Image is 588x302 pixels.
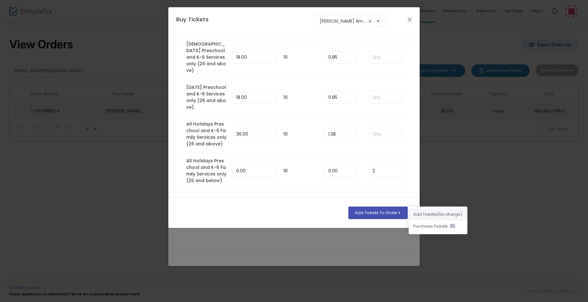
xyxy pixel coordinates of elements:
label: [DEMOGRAPHIC_DATA] Preschool and K-6 Services only (26 and above) [186,41,227,74]
input: Qty [369,128,402,140]
input: Qty [369,165,402,177]
button: Add Tickets To Order [348,207,408,219]
label: [DATE] Preschool and K-6 Services only (26 and above) [186,84,227,111]
label: All Holidays Preschool and K-6 Family Services only (26 and above) [186,121,227,147]
span: s [446,223,448,229]
span: s [435,211,437,217]
input: Enter Service Fee [325,51,356,63]
input: Select an event [320,18,367,24]
input: Enter Service Fee [325,91,356,103]
label: 10 [283,168,288,174]
h4: Buy Tickets [173,15,232,32]
input: Qty [369,91,402,103]
span: clear [366,18,374,25]
input: Qty [369,51,402,63]
button: Close [406,15,414,24]
label: All Holidays Preschool and K-6 Family Services only (25 and below) [186,158,227,184]
label: 10 [283,131,288,138]
li: Add Ticket (No charge) [409,208,467,220]
li: Purchase Ticket [409,220,467,232]
input: Enter Service Fee [325,128,356,140]
input: Enter Service Fee [325,165,356,177]
label: 10 [283,54,288,61]
label: 10 [283,94,288,101]
button: Select [374,15,383,28]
